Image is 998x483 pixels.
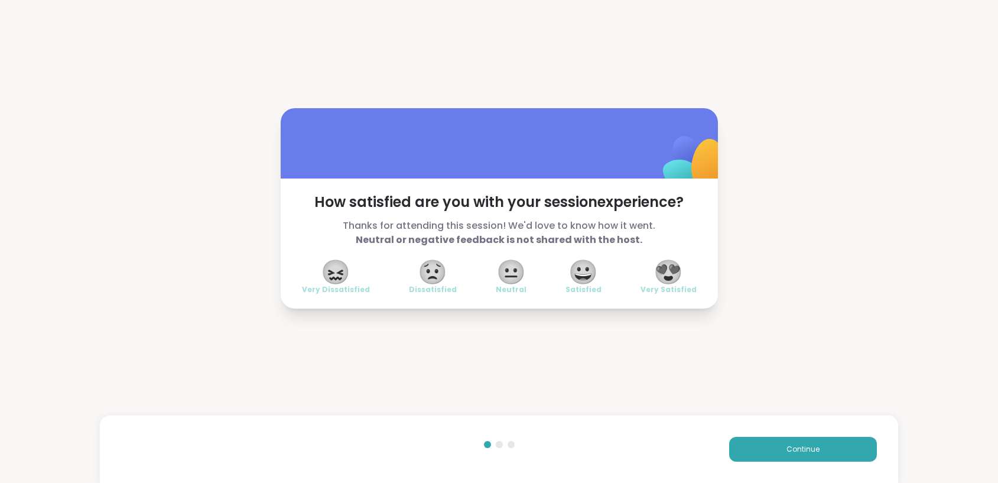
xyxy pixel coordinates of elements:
[496,261,526,283] span: 😐
[565,285,602,294] span: Satisfied
[321,261,350,283] span: 😖
[729,437,877,462] button: Continue
[409,285,457,294] span: Dissatisfied
[302,193,697,212] span: How satisfied are you with your session experience?
[496,285,526,294] span: Neutral
[786,444,820,455] span: Continue
[356,233,642,247] b: Neutral or negative feedback is not shared with the host.
[654,261,683,283] span: 😍
[568,261,598,283] span: 😀
[641,285,697,294] span: Very Satisfied
[418,261,447,283] span: 😟
[635,105,753,223] img: ShareWell Logomark
[302,219,697,247] span: Thanks for attending this session! We'd love to know how it went.
[302,285,370,294] span: Very Dissatisfied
